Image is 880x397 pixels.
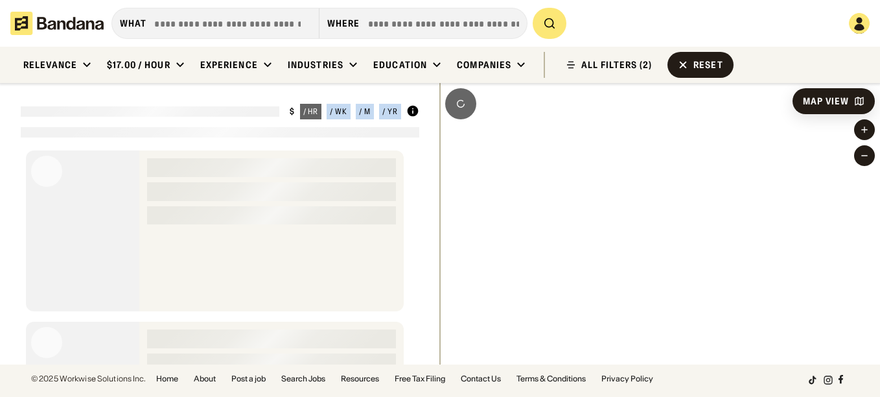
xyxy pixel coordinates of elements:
div: Education [373,59,427,71]
div: / wk [330,108,347,115]
div: what [120,18,146,29]
a: Contact Us [461,375,501,383]
a: Search Jobs [281,375,325,383]
div: Reset [693,60,723,69]
div: Experience [200,59,258,71]
div: Map View [803,97,849,106]
a: Resources [341,375,379,383]
div: Where [327,18,360,29]
div: $ [290,106,295,117]
div: ALL FILTERS (2) [581,60,652,69]
div: $17.00 / hour [107,59,170,71]
div: © 2025 Workwise Solutions Inc. [31,375,146,383]
a: Home [156,375,178,383]
div: Industries [288,59,343,71]
div: / yr [382,108,398,115]
a: About [194,375,216,383]
div: Companies [457,59,511,71]
div: / hr [303,108,319,115]
a: Post a job [231,375,266,383]
a: Privacy Policy [601,375,653,383]
a: Free Tax Filing [395,375,445,383]
div: / m [359,108,371,115]
div: Relevance [23,59,77,71]
a: Terms & Conditions [516,375,586,383]
div: grid [21,145,419,365]
img: Bandana logotype [10,12,104,35]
